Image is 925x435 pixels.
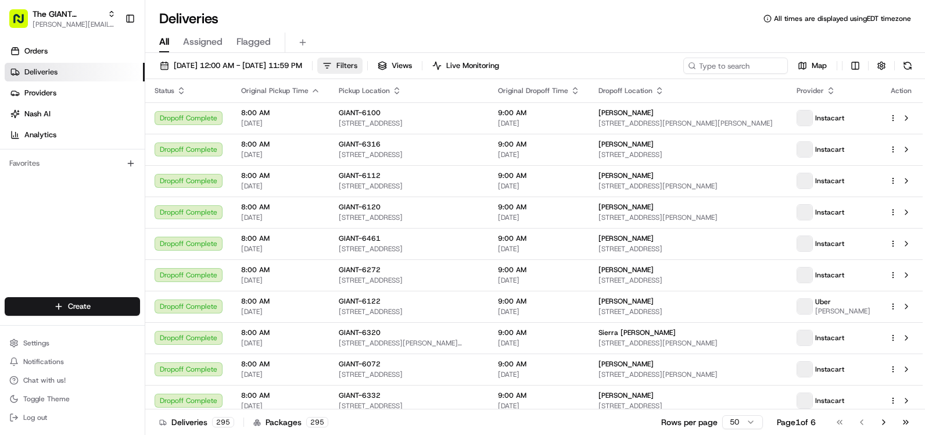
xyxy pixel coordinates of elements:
[5,372,140,388] button: Chat with us!
[815,113,844,123] span: Instacart
[12,12,35,35] img: Nash
[33,8,103,20] span: The GIANT Company
[598,202,654,212] span: [PERSON_NAME]
[241,108,320,117] span: 8:00 AM
[12,170,21,179] div: 📗
[815,239,844,248] span: Instacart
[183,35,223,49] span: Assigned
[598,140,654,149] span: [PERSON_NAME]
[7,164,94,185] a: 📗Knowledge Base
[5,154,140,173] div: Favorites
[815,145,844,154] span: Instacart
[241,181,320,191] span: [DATE]
[174,60,302,71] span: [DATE] 12:00 AM - [DATE] 11:59 PM
[159,35,169,49] span: All
[498,108,580,117] span: 9:00 AM
[498,307,580,316] span: [DATE]
[498,213,580,222] span: [DATE]
[241,119,320,128] span: [DATE]
[598,181,778,191] span: [STREET_ADDRESS][PERSON_NAME]
[94,164,191,185] a: 💻API Documentation
[598,338,778,348] span: [STREET_ADDRESS][PERSON_NAME]
[598,171,654,180] span: [PERSON_NAME]
[23,413,47,422] span: Log out
[427,58,504,74] button: Live Monitoring
[68,301,91,312] span: Create
[339,276,479,285] span: [STREET_ADDRESS]
[5,105,145,123] a: Nash AI
[23,169,89,180] span: Knowledge Base
[241,202,320,212] span: 8:00 AM
[339,86,390,95] span: Pickup Location
[598,234,654,243] span: [PERSON_NAME]
[339,108,381,117] span: GIANT-6100
[159,9,218,28] h1: Deliveries
[5,42,145,60] a: Orders
[155,86,174,95] span: Status
[241,234,320,243] span: 8:00 AM
[24,67,58,77] span: Deliveries
[598,119,778,128] span: [STREET_ADDRESS][PERSON_NAME][PERSON_NAME]
[5,335,140,351] button: Settings
[598,328,676,337] span: Sierra [PERSON_NAME]
[306,417,328,427] div: 295
[241,86,309,95] span: Original Pickup Time
[23,376,66,385] span: Chat with us!
[198,115,211,129] button: Start new chat
[339,244,479,254] span: [STREET_ADDRESS]
[598,370,778,379] span: [STREET_ADDRESS][PERSON_NAME]
[446,60,499,71] span: Live Monitoring
[498,359,580,369] span: 9:00 AM
[498,391,580,400] span: 9:00 AM
[815,333,844,343] span: Instacart
[498,202,580,212] span: 9:00 AM
[30,75,192,87] input: Clear
[241,391,320,400] span: 8:00 AM
[82,197,141,206] a: Powered byPylon
[372,58,417,74] button: Views
[116,197,141,206] span: Pylon
[317,58,363,74] button: Filters
[815,208,844,217] span: Instacart
[12,47,211,65] p: Welcome 👋
[339,234,381,243] span: GIANT-6461
[33,20,116,29] button: [PERSON_NAME][EMAIL_ADDRESS][PERSON_NAME][DOMAIN_NAME]
[774,14,911,23] span: All times are displayed using EDT timezone
[498,370,580,379] span: [DATE]
[23,357,64,366] span: Notifications
[815,396,844,405] span: Instacart
[339,171,381,180] span: GIANT-6112
[797,86,824,95] span: Provider
[5,84,145,102] a: Providers
[815,176,844,186] span: Instacart
[498,276,580,285] span: [DATE]
[598,108,654,117] span: [PERSON_NAME]
[598,307,778,316] span: [STREET_ADDRESS]
[241,359,320,369] span: 8:00 AM
[498,328,580,337] span: 9:00 AM
[159,416,234,428] div: Deliveries
[498,171,580,180] span: 9:00 AM
[339,359,381,369] span: GIANT-6072
[241,328,320,337] span: 8:00 AM
[155,58,307,74] button: [DATE] 12:00 AM - [DATE] 11:59 PM
[683,58,788,74] input: Type to search
[815,297,831,306] span: Uber
[339,338,479,348] span: [STREET_ADDRESS][PERSON_NAME][PERSON_NAME]
[598,359,654,369] span: [PERSON_NAME]
[241,276,320,285] span: [DATE]
[498,265,580,274] span: 9:00 AM
[241,297,320,306] span: 8:00 AM
[98,170,107,179] div: 💻
[110,169,187,180] span: API Documentation
[40,123,147,132] div: We're available if you need us!
[661,416,718,428] p: Rows per page
[498,150,580,159] span: [DATE]
[815,306,870,316] span: [PERSON_NAME]
[889,86,913,95] div: Action
[339,140,381,149] span: GIANT-6316
[241,338,320,348] span: [DATE]
[241,244,320,254] span: [DATE]
[815,270,844,280] span: Instacart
